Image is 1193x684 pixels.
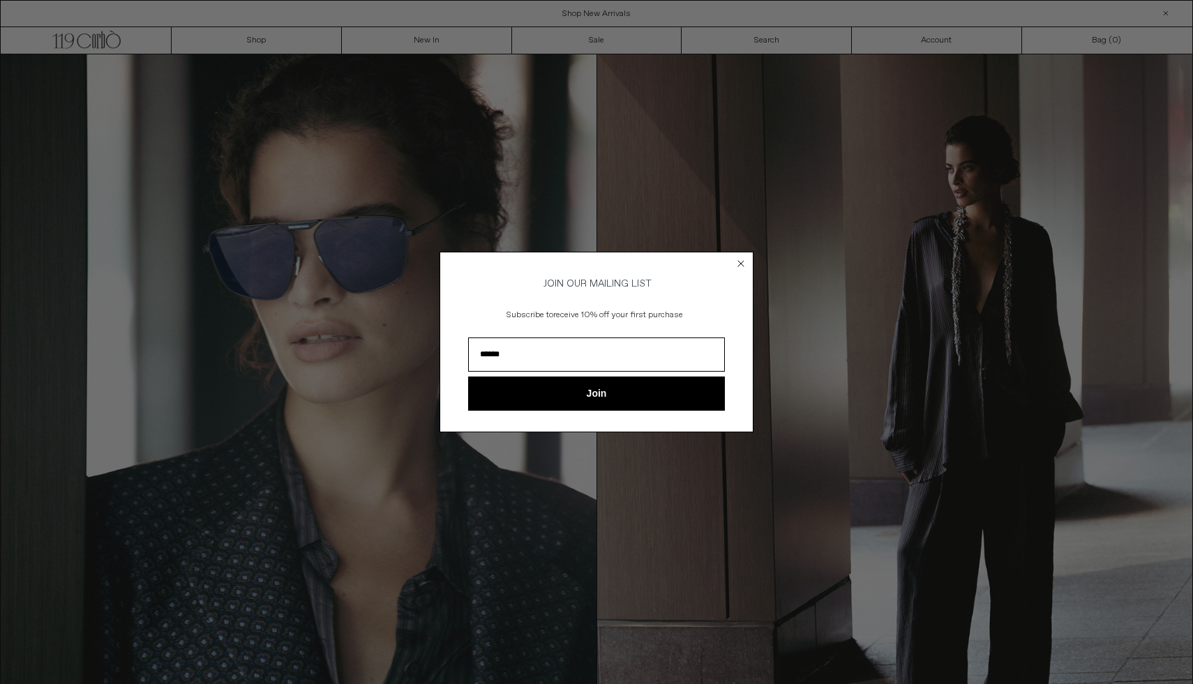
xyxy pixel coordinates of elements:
[553,310,683,321] span: receive 10% off your first purchase
[541,278,652,290] span: JOIN OUR MAILING LIST
[468,377,725,411] button: Join
[734,257,748,271] button: Close dialog
[468,337,725,372] input: Email
[507,310,553,321] span: Subscribe to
